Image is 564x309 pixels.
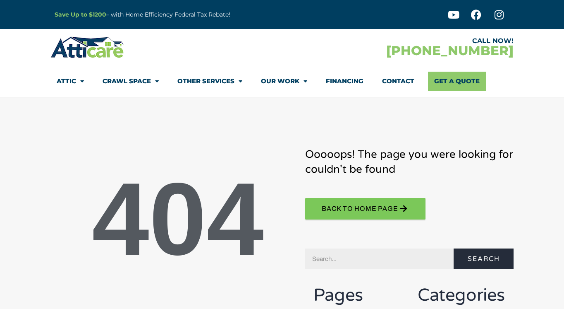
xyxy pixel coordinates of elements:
p: 404 [50,168,305,271]
button: Search [454,249,514,269]
a: Financing [326,72,363,91]
a: Other Services [177,72,242,91]
h2: Categories [418,286,505,305]
h2: Pages [313,286,401,305]
h3: Ooooops! The page you were looking for couldn't be found [305,147,514,177]
a: Crawl Space [103,72,159,91]
a: Our Work [261,72,307,91]
div: CALL NOW! [282,38,514,44]
a: Get A Quote [428,72,486,91]
a: Attic [57,72,84,91]
a: BACK TO hOME PAGE [305,198,425,220]
p: – with Home Efficiency Federal Tax Rebate! [55,10,323,19]
nav: Menu [57,72,507,91]
a: Save Up to $1200 [55,11,106,18]
span: BACK TO hOME PAGE [322,202,398,215]
input: Search... [305,249,454,269]
a: Contact [382,72,414,91]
